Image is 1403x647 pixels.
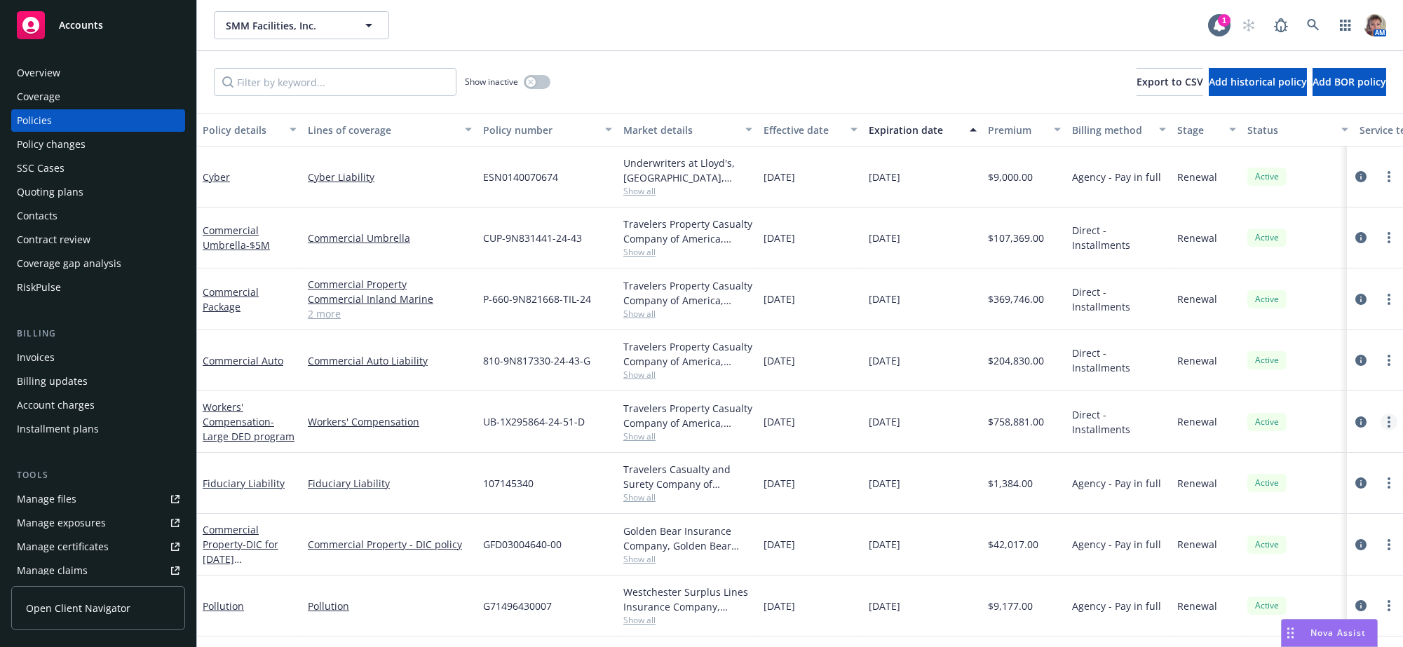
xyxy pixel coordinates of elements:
[1218,14,1231,27] div: 1
[1353,597,1369,614] a: circleInformation
[623,401,752,430] div: Travelers Property Casualty Company of America, Travelers Insurance
[988,231,1044,245] span: $107,369.00
[11,468,185,482] div: Tools
[11,6,185,45] a: Accounts
[26,601,130,615] span: Open Client Navigator
[11,418,185,440] a: Installment plans
[988,414,1044,429] span: $758,881.00
[483,123,597,137] div: Policy number
[11,205,185,227] a: Contacts
[1137,75,1203,88] span: Export to CSV
[1253,293,1281,306] span: Active
[17,157,65,179] div: SSC Cases
[1253,231,1281,244] span: Active
[59,20,103,31] span: Accounts
[988,353,1044,368] span: $204,830.00
[988,123,1045,137] div: Premium
[623,339,752,369] div: Travelers Property Casualty Company of America, Travelers Insurance
[1353,229,1369,246] a: circleInformation
[203,285,259,313] a: Commercial Package
[1381,597,1397,614] a: more
[17,181,83,203] div: Quoting plans
[483,292,591,306] span: P-660-9N821668-TIL-24
[764,414,795,429] span: [DATE]
[1381,291,1397,308] a: more
[869,170,900,184] span: [DATE]
[203,599,244,613] a: Pollution
[308,306,472,321] a: 2 more
[483,599,552,613] span: G71496430007
[11,559,185,582] a: Manage claims
[1253,538,1281,551] span: Active
[1209,75,1307,88] span: Add historical policy
[764,599,795,613] span: [DATE]
[11,86,185,108] a: Coverage
[869,123,961,137] div: Expiration date
[11,512,185,534] span: Manage exposures
[203,170,230,184] a: Cyber
[1353,475,1369,491] a: circleInformation
[11,370,185,393] a: Billing updates
[1072,170,1161,184] span: Agency - Pay in full
[1310,627,1366,639] span: Nova Assist
[1072,346,1166,375] span: Direct - Installments
[1072,223,1166,252] span: Direct - Installments
[1137,68,1203,96] button: Export to CSV
[618,113,758,147] button: Market details
[623,185,752,197] span: Show all
[623,246,752,258] span: Show all
[214,11,389,39] button: SMM Facilities, Inc.
[11,181,185,203] a: Quoting plans
[869,537,900,552] span: [DATE]
[623,585,752,614] div: Westchester Surplus Lines Insurance Company, Chubb Group, CRC Group
[1177,476,1217,491] span: Renewal
[1177,231,1217,245] span: Renewal
[623,524,752,553] div: Golden Bear Insurance Company, Golden Bear Insurance Company, Amwins
[623,614,752,626] span: Show all
[246,238,270,252] span: - $5M
[764,292,795,306] span: [DATE]
[764,123,842,137] div: Effective date
[17,62,60,84] div: Overview
[988,292,1044,306] span: $369,746.00
[17,205,57,227] div: Contacts
[197,113,302,147] button: Policy details
[764,537,795,552] span: [DATE]
[11,157,185,179] a: SSC Cases
[308,414,472,429] a: Workers' Compensation
[1177,292,1217,306] span: Renewal
[623,156,752,185] div: Underwriters at Lloyd's, [GEOGRAPHIC_DATA], [PERSON_NAME] of [GEOGRAPHIC_DATA], InsureTrust
[1313,75,1386,88] span: Add BOR policy
[1072,407,1166,437] span: Direct - Installments
[1353,352,1369,369] a: circleInformation
[623,308,752,320] span: Show all
[764,353,795,368] span: [DATE]
[17,229,90,251] div: Contract review
[623,217,752,246] div: Travelers Property Casualty Company of America, Travelers Insurance
[308,537,472,552] a: Commercial Property - DIC policy
[623,462,752,491] div: Travelers Casualty and Surety Company of America, Travelers Insurance
[308,277,472,292] a: Commercial Property
[1072,476,1161,491] span: Agency - Pay in full
[11,133,185,156] a: Policy changes
[483,231,582,245] span: CUP-9N831441-24-43
[308,353,472,368] a: Commercial Auto Liability
[203,123,281,137] div: Policy details
[1172,113,1242,147] button: Stage
[1209,68,1307,96] button: Add historical policy
[764,231,795,245] span: [DATE]
[1313,68,1386,96] button: Add BOR policy
[623,369,752,381] span: Show all
[1364,14,1386,36] img: photo
[11,109,185,132] a: Policies
[988,599,1033,613] span: $9,177.00
[17,512,106,534] div: Manage exposures
[1299,11,1327,39] a: Search
[1381,168,1397,185] a: more
[203,538,292,595] span: - DIC for [DATE][STREET_ADDRESS][DATE]
[623,430,752,442] span: Show all
[11,62,185,84] a: Overview
[1177,599,1217,613] span: Renewal
[1353,414,1369,430] a: circleInformation
[1253,170,1281,183] span: Active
